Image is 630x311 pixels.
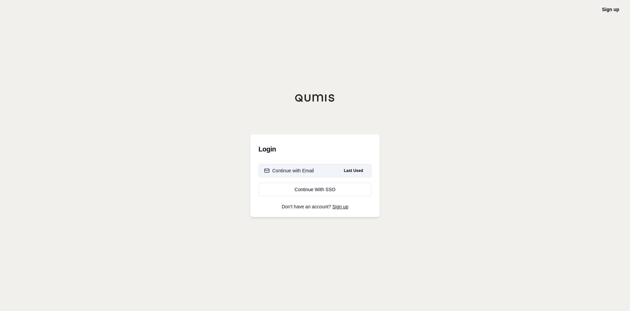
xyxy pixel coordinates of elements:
[258,183,372,196] a: Continue With SSO
[258,204,372,209] p: Don't have an account?
[264,167,314,174] div: Continue with Email
[341,167,366,175] span: Last Used
[258,142,372,156] h3: Login
[332,204,348,209] a: Sign up
[258,164,372,177] button: Continue with EmailLast Used
[264,186,366,193] div: Continue With SSO
[602,7,619,12] a: Sign up
[295,94,335,102] img: Qumis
